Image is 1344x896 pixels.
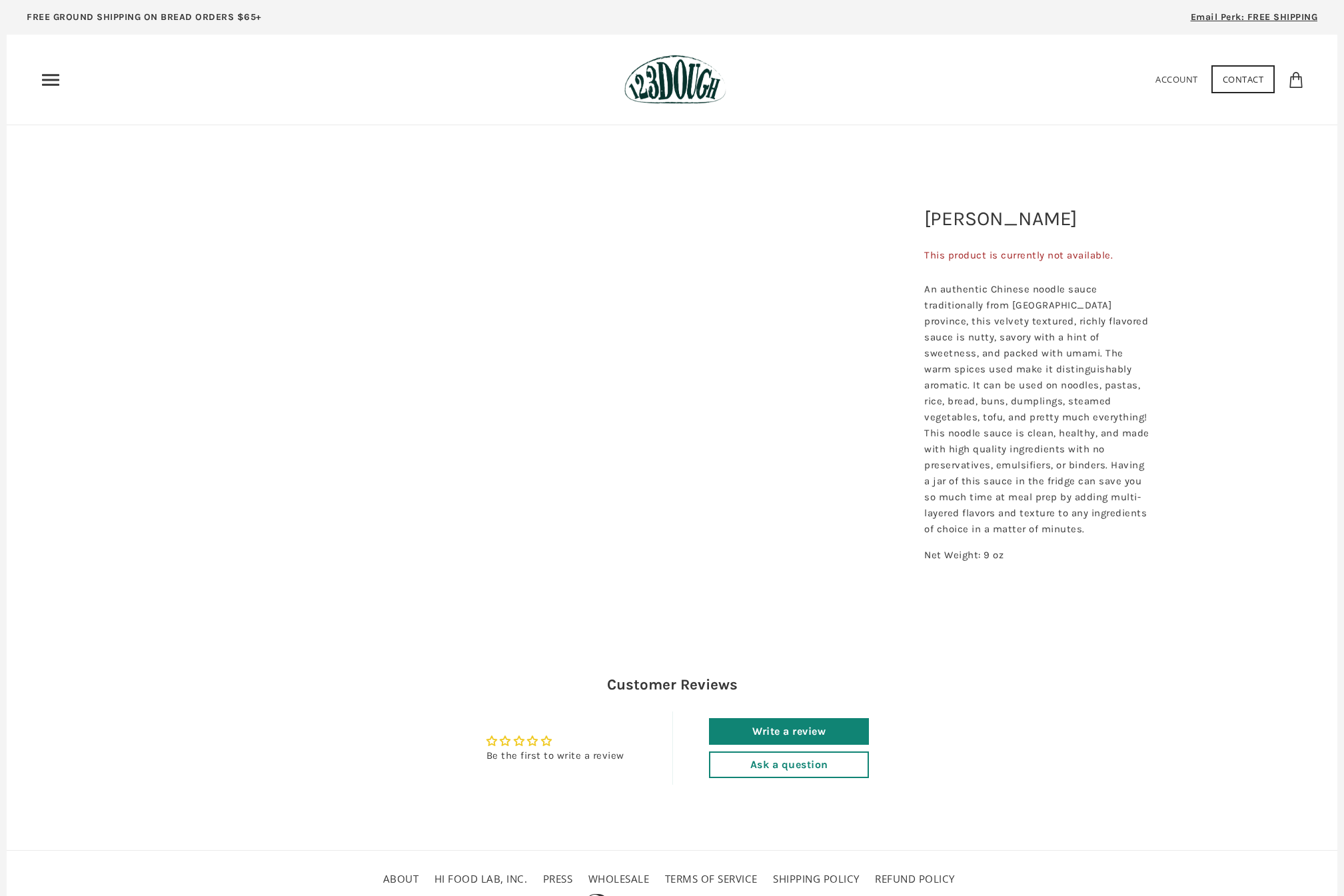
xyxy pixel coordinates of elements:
[7,7,282,35] a: FREE GROUND SHIPPING ON BREAD ORDERS $65+
[875,872,955,885] a: Refund policy
[709,718,869,745] a: Write a review
[486,733,624,749] div: Average rating is 0.00 stars
[624,55,726,105] img: 123Dough Bakery
[1155,73,1198,85] a: Account
[73,192,871,592] a: Dan Dan Sauce
[27,10,262,25] p: FREE GROUND SHIPPING ON BREAD ORDERS $65+
[383,872,419,885] a: About
[380,867,965,891] ul: Secondary
[1211,65,1275,93] a: Contact
[40,69,61,91] nav: Primary
[543,872,573,885] a: Press
[709,751,869,778] a: Ask a question
[1171,7,1338,35] a: Email Perk: FREE SHIPPING
[773,872,860,885] a: Shipping Policy
[914,198,1161,239] h1: [PERSON_NAME]
[1191,11,1318,23] span: Email Perk: FREE SHIPPING
[283,674,1061,695] h2: Customer Reviews
[665,872,758,885] a: Terms of service
[924,547,1151,563] p: Net Weight: 9 oz
[588,872,650,885] a: Wholesale
[924,242,1151,268] div: This product is currently not available.
[486,749,624,763] div: Be the first to write a review
[434,872,528,885] a: HI FOOD LAB, INC.
[924,281,1151,537] p: An authentic Chinese noodle sauce traditionally from [GEOGRAPHIC_DATA] province, this velvety tex...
